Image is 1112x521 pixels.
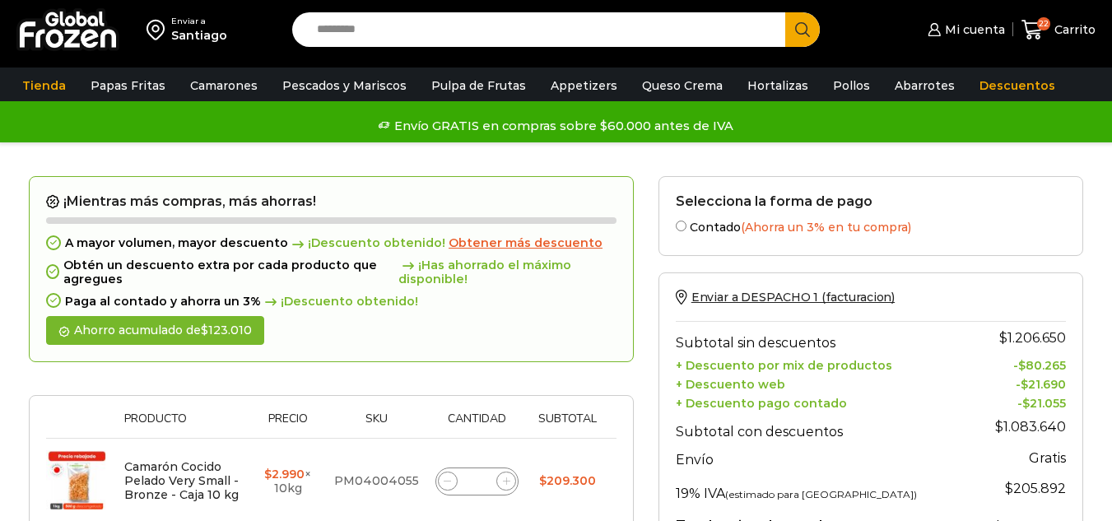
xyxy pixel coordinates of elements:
input: Contado(Ahorra un 3% en tu compra) [676,221,686,231]
a: Papas Fritas [82,70,174,101]
span: Enviar a DESPACHO 1 (facturacion) [691,290,895,305]
span: $ [264,467,272,481]
span: $ [999,330,1007,346]
bdi: 2.990 [264,467,305,481]
div: Ahorro acumulado de [46,316,264,345]
th: Producto [116,412,250,438]
td: - [968,355,1066,374]
a: 22 Carrito [1021,11,1096,49]
th: + Descuento web [676,373,968,392]
th: Sku [326,412,427,438]
span: $ [1021,377,1028,392]
th: Subtotal [527,412,608,438]
bdi: 80.265 [1018,358,1066,373]
th: Subtotal con descuentos [676,411,968,444]
a: Hortalizas [739,70,817,101]
span: 22 [1037,17,1050,30]
a: Camarón Cocido Pelado Very Small - Bronze - Caja 10 kg [124,459,239,502]
td: - [968,392,1066,411]
h2: ¡Mientras más compras, más ahorras! [46,193,616,210]
span: Mi cuenta [941,21,1005,38]
span: Obtener más descuento [449,235,603,250]
bdi: 1.206.650 [999,330,1066,346]
a: Appetizers [542,70,626,101]
span: (Ahorra un 3% en tu compra) [741,220,911,235]
span: ¡Descuento obtenido! [288,236,445,250]
th: Cantidad [427,412,527,438]
span: ¡Descuento obtenido! [261,295,418,309]
th: Envío [676,444,968,472]
img: address-field-icon.svg [147,16,171,44]
span: Carrito [1050,21,1096,38]
span: $ [201,323,208,337]
a: Obtener más descuento [449,236,603,250]
div: Santiago [171,27,227,44]
a: Pollos [825,70,878,101]
a: Queso Crema [634,70,731,101]
a: Enviar a DESPACHO 1 (facturacion) [676,290,895,305]
bdi: 21.690 [1021,377,1066,392]
h2: Selecciona la forma de pago [676,193,1066,209]
span: $ [1018,358,1026,373]
span: $ [1005,481,1013,496]
bdi: 209.300 [539,473,596,488]
th: Subtotal sin descuentos [676,321,968,354]
strong: Gratis [1029,450,1066,466]
th: Precio [250,412,326,438]
bdi: 1.083.640 [995,419,1066,435]
th: 19% IVA [676,472,968,505]
span: ¡Has ahorrado el máximo disponible! [398,258,616,286]
span: $ [539,473,547,488]
input: Product quantity [466,470,489,493]
a: Tienda [14,70,74,101]
bdi: 123.010 [201,323,252,337]
th: + Descuento pago contado [676,392,968,411]
bdi: 21.055 [1022,396,1066,411]
a: Pescados y Mariscos [274,70,415,101]
span: $ [1022,396,1030,411]
div: Obtén un descuento extra por cada producto que agregues [46,258,616,286]
span: $ [995,419,1003,435]
td: - [968,373,1066,392]
a: Abarrotes [886,70,963,101]
div: Paga al contado y ahorra un 3% [46,295,616,309]
label: Contado [676,217,1066,235]
a: Descuentos [971,70,1063,101]
div: Enviar a [171,16,227,27]
a: Pulpa de Frutas [423,70,534,101]
a: Mi cuenta [924,13,1004,46]
th: + Descuento por mix de productos [676,355,968,374]
div: A mayor volumen, mayor descuento [46,236,616,250]
small: (estimado para [GEOGRAPHIC_DATA]) [725,488,917,500]
button: Search button [785,12,820,47]
span: 205.892 [1005,481,1066,496]
a: Camarones [182,70,266,101]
